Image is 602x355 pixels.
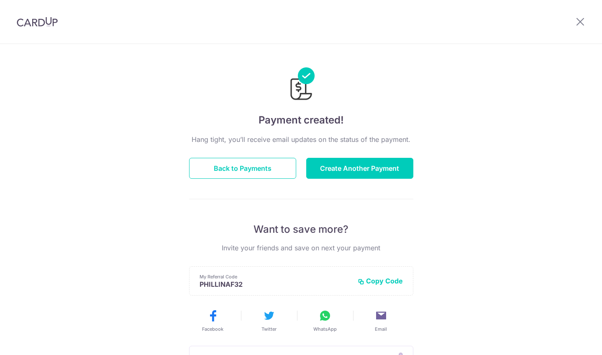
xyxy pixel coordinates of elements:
[306,158,413,179] button: Create Another Payment
[200,280,351,288] p: PHILLINAF32
[313,326,337,332] span: WhatsApp
[188,309,238,332] button: Facebook
[189,223,413,236] p: Want to save more?
[375,326,387,332] span: Email
[200,273,351,280] p: My Referral Code
[244,309,294,332] button: Twitter
[358,277,403,285] button: Copy Code
[261,326,277,332] span: Twitter
[189,158,296,179] button: Back to Payments
[189,113,413,128] h4: Payment created!
[189,243,413,253] p: Invite your friends and save on next your payment
[189,134,413,144] p: Hang tight, you’ll receive email updates on the status of the payment.
[288,67,315,103] img: Payments
[300,309,350,332] button: WhatsApp
[17,17,58,27] img: CardUp
[356,309,406,332] button: Email
[202,326,223,332] span: Facebook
